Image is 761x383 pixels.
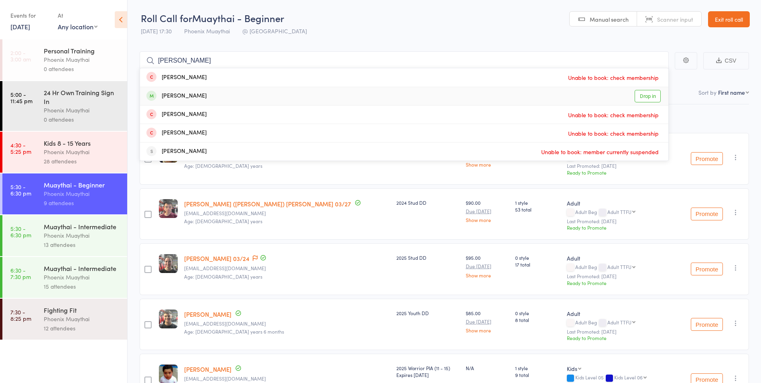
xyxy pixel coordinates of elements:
[607,264,631,269] div: Adult TTFU
[2,39,127,80] a: 2:00 -3:00 amPersonal TrainingPhoenix Muaythai0 attendees
[184,210,390,216] small: chankakwan1234@gmail.com
[10,309,31,322] time: 7:30 - 8:25 pm
[691,152,723,165] button: Promote
[515,254,560,261] span: 0 style
[184,273,262,280] span: Age: [DEMOGRAPHIC_DATA] years
[396,371,459,378] div: Expires [DATE]
[159,199,178,218] img: image1727162625.png
[44,147,120,157] div: Phoenix Muaythai
[58,22,97,31] div: Any location
[566,109,661,121] span: Unable to book: check membership
[242,27,307,35] span: @ [GEOGRAPHIC_DATA]
[515,371,560,378] span: 9 total
[184,27,230,35] span: Phoenix Muaythai
[146,110,207,119] div: [PERSON_NAME]
[590,15,629,23] span: Manual search
[10,267,31,280] time: 6:30 - 7:30 pm
[184,376,390,381] small: totysinger@hotmail.com
[10,225,31,238] time: 5:30 - 6:30 pm
[44,180,120,189] div: Muaythai - Beginner
[10,91,32,104] time: 5:00 - 11:45 pm
[10,183,31,196] time: 5:30 - 6:30 pm
[146,92,207,101] div: [PERSON_NAME]
[691,318,723,331] button: Promote
[567,320,675,326] div: Adult Beg
[567,365,577,373] div: Kids
[2,257,127,298] a: 6:30 -7:30 pmMuaythai - IntermediatePhoenix Muaythai15 attendees
[44,139,120,147] div: Kids 8 - 15 Years
[567,209,675,216] div: Adult Beg
[10,9,50,22] div: Events for
[44,189,120,198] div: Phoenix Muaythai
[396,310,459,316] div: 2025 Youth DD
[44,55,120,64] div: Phoenix Muaythai
[466,144,509,167] div: $90.00
[10,142,31,155] time: 4:30 - 5:25 pm
[718,88,745,96] div: First name
[44,314,120,324] div: Phoenix Muaythai
[146,128,207,138] div: [PERSON_NAME]
[567,163,675,169] small: Last Promoted: [DATE]
[567,199,675,207] div: Adult
[607,320,631,325] div: Adult TTFU
[698,88,716,96] label: Sort by
[703,52,749,69] button: CSV
[466,365,509,371] div: N/A
[539,146,661,158] span: Unable to book: member currently suspended
[44,273,120,282] div: Phoenix Muaythai
[466,199,509,222] div: $90.00
[184,254,250,263] a: [PERSON_NAME] 03/24
[44,115,120,124] div: 0 attendees
[515,316,560,323] span: 8 total
[396,199,459,206] div: 2024 Stud DD
[159,310,178,328] img: image1752477989.png
[566,71,661,84] span: Unable to book: check membership
[466,310,509,333] div: $85.00
[567,254,675,262] div: Adult
[466,263,509,269] small: Due [DATE]
[396,365,459,378] div: 2025 Warrior PIA (11 - 15)
[567,264,675,271] div: Adult Beg
[466,217,509,222] a: Show more
[691,263,723,275] button: Promote
[567,279,675,286] div: Ready to Promote
[567,273,675,279] small: Last Promoted: [DATE]
[2,132,127,173] a: 4:30 -5:25 pmKids 8 - 15 YearsPhoenix Muaythai28 attendees
[140,51,669,70] input: Search by name
[566,127,661,139] span: Unable to book: check membership
[2,215,127,256] a: 5:30 -6:30 pmMuaythai - IntermediatePhoenix Muaythai13 attendees
[58,9,97,22] div: At
[184,162,262,169] span: Age: [DEMOGRAPHIC_DATA] years
[10,49,31,62] time: 2:00 - 3:00 am
[515,365,560,371] span: 1 style
[2,81,127,131] a: 5:00 -11:45 pm24 Hr Own Training Sign InPhoenix Muaythai0 attendees
[515,206,560,213] span: 53 total
[515,261,560,268] span: 17 total
[159,254,178,273] img: image1749550959.png
[184,321,390,326] small: sawsan_saheba@yahoo.com
[146,147,207,156] div: [PERSON_NAME]
[614,375,643,380] div: Kids Level 06
[184,328,284,335] span: Age: [DEMOGRAPHIC_DATA] years 6 months
[44,88,120,106] div: 24 Hr Own Training Sign In
[44,106,120,115] div: Phoenix Muaythai
[396,254,459,261] div: 2025 Stud DD
[2,299,127,340] a: 7:30 -8:25 pmFighting FitPhoenix Muaythai12 attendees
[567,329,675,334] small: Last Promoted: [DATE]
[567,334,675,341] div: Ready to Promote
[146,73,207,82] div: [PERSON_NAME]
[466,254,509,277] div: $95.00
[184,265,390,271] small: keirramead@gmail.com
[10,22,30,31] a: [DATE]
[44,64,120,73] div: 0 attendees
[44,157,120,166] div: 28 attendees
[44,324,120,333] div: 12 attendees
[607,209,631,214] div: Adult TTFU
[466,319,509,324] small: Due [DATE]
[2,173,127,214] a: 5:30 -6:30 pmMuaythai - BeginnerPhoenix Muaythai9 attendees
[44,282,120,291] div: 15 attendees
[691,208,723,220] button: Promote
[466,328,509,333] a: Show more
[184,200,351,208] a: [PERSON_NAME] ([PERSON_NAME]) [PERSON_NAME] 03/27
[184,310,231,318] a: [PERSON_NAME]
